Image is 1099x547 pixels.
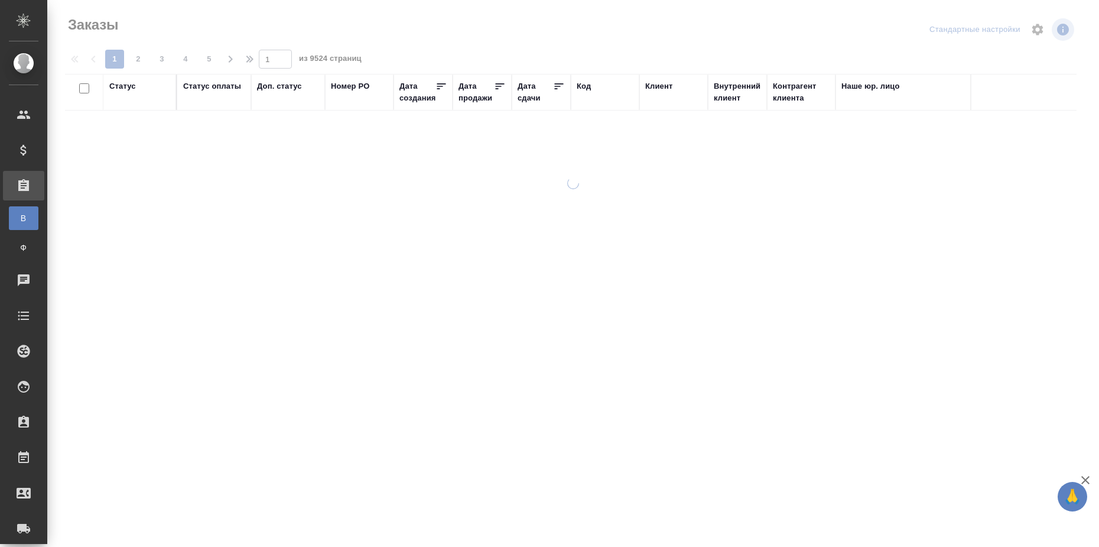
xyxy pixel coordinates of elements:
div: Номер PO [331,80,369,92]
div: Клиент [645,80,672,92]
a: В [9,206,38,230]
a: Ф [9,236,38,260]
div: Статус [109,80,136,92]
div: Контрагент клиента [773,80,830,104]
div: Статус оплаты [183,80,241,92]
span: 🙏 [1062,484,1082,509]
div: Дата создания [399,80,435,104]
div: Дата сдачи [518,80,553,104]
span: В [15,212,32,224]
button: 🙏 [1058,482,1087,512]
div: Дата продажи [459,80,494,104]
div: Внутренний клиент [714,80,761,104]
div: Код [577,80,591,92]
div: Доп. статус [257,80,302,92]
div: Наше юр. лицо [841,80,900,92]
span: Ф [15,242,32,254]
